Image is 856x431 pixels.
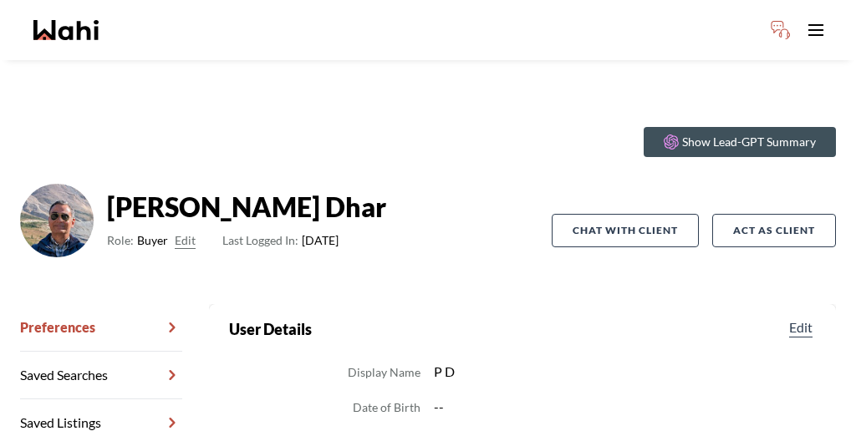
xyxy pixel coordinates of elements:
[682,134,816,150] p: Show Lead-GPT Summary
[229,317,312,341] h2: User Details
[222,231,339,251] span: [DATE]
[644,127,836,157] button: Show Lead-GPT Summary
[712,214,836,247] button: Act as Client
[107,190,386,224] strong: [PERSON_NAME] Dhar
[175,231,196,251] button: Edit
[20,352,182,399] a: Saved Searches
[107,231,134,251] span: Role:
[20,304,182,352] a: Preferences
[222,233,298,247] span: Last Logged In:
[348,363,420,383] dt: Display Name
[33,20,99,40] a: Wahi homepage
[552,214,699,247] button: Chat with client
[799,13,833,47] button: Toggle open navigation menu
[786,317,816,337] button: Edit
[434,361,816,383] dd: P D
[434,396,816,418] dd: --
[137,231,168,251] span: Buyer
[20,184,94,257] img: ALV-UjUiAQt3Lei_jJF_lG1l5vFXiN7PUoIR4ImX-XUXAhal5FBbi9S954qnXb-zBwS13u_Hoht7ooJAKLFX3EY0Qk8LtQFet...
[353,398,420,418] dt: Date of Birth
